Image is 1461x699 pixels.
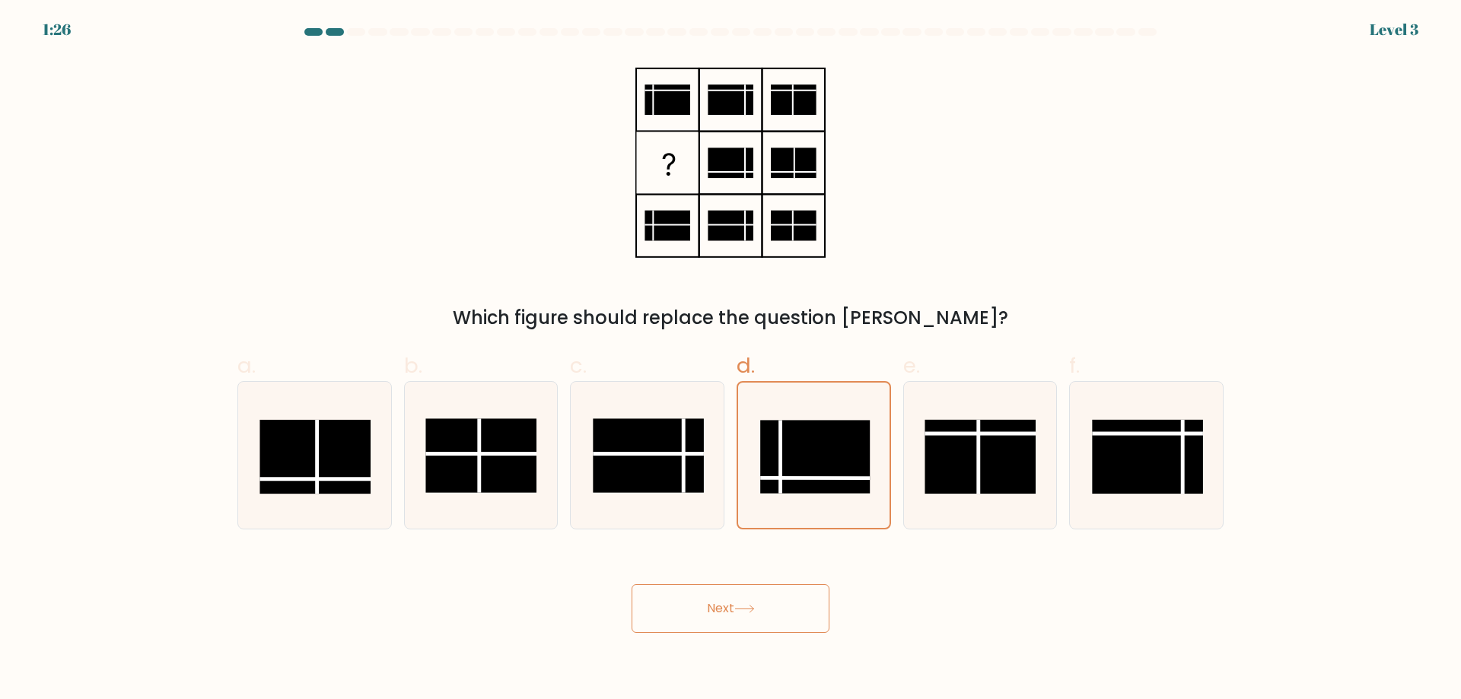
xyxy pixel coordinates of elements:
[1069,351,1080,380] span: f.
[237,351,256,380] span: a.
[737,351,755,380] span: d.
[404,351,422,380] span: b.
[247,304,1214,332] div: Which figure should replace the question [PERSON_NAME]?
[632,584,829,633] button: Next
[903,351,920,380] span: e.
[43,18,71,41] div: 1:26
[570,351,587,380] span: c.
[1370,18,1418,41] div: Level 3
